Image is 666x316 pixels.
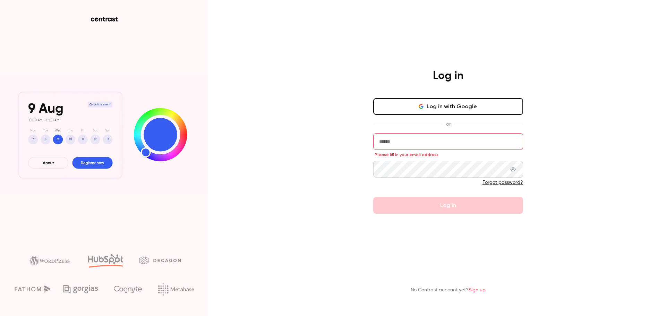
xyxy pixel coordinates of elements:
a: Sign up [469,288,486,292]
a: Forgot password? [483,180,523,185]
img: decagon [139,256,181,264]
h4: Log in [433,69,463,83]
button: Log in with Google [373,98,523,115]
p: No Contrast account yet? [411,287,486,294]
span: or [443,120,454,128]
span: Please fill in your email address [375,152,438,157]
